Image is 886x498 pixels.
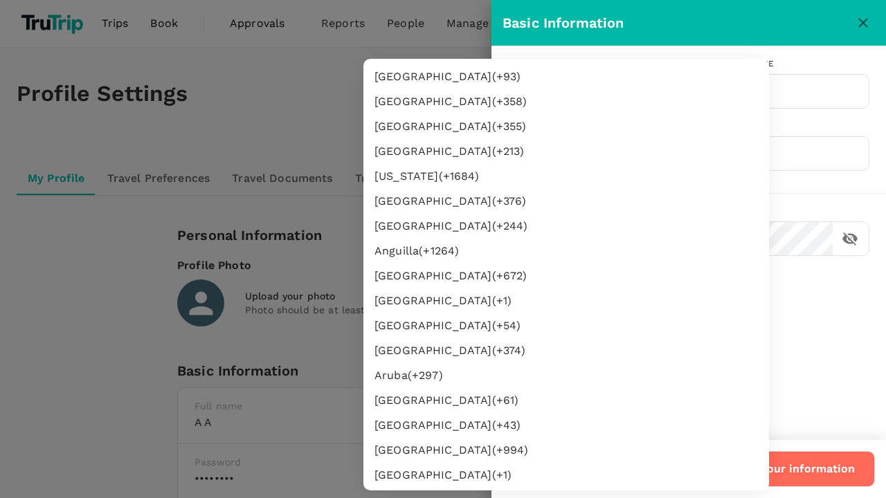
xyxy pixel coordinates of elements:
[363,313,769,338] li: [GEOGRAPHIC_DATA] (+ 54 )
[363,189,769,214] li: [GEOGRAPHIC_DATA] (+ 376 )
[363,338,769,363] li: [GEOGRAPHIC_DATA] (+ 374 )
[363,413,769,438] li: [GEOGRAPHIC_DATA] (+ 43 )
[363,214,769,239] li: [GEOGRAPHIC_DATA] (+ 244 )
[363,438,769,463] li: [GEOGRAPHIC_DATA] (+ 994 )
[363,388,769,413] li: [GEOGRAPHIC_DATA] (+ 61 )
[363,164,769,189] li: [US_STATE] (+ 1684 )
[363,64,769,89] li: [GEOGRAPHIC_DATA] (+ 93 )
[363,239,769,264] li: Anguilla (+ 1264 )
[363,139,769,164] li: [GEOGRAPHIC_DATA] (+ 213 )
[363,288,769,313] li: [GEOGRAPHIC_DATA] (+ 1 )
[363,363,769,388] li: Aruba (+ 297 )
[363,463,769,488] li: [GEOGRAPHIC_DATA] (+ 1 )
[363,89,769,114] li: [GEOGRAPHIC_DATA] (+ 358 )
[363,264,769,288] li: [GEOGRAPHIC_DATA] (+ 672 )
[363,114,769,139] li: [GEOGRAPHIC_DATA] (+ 355 )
